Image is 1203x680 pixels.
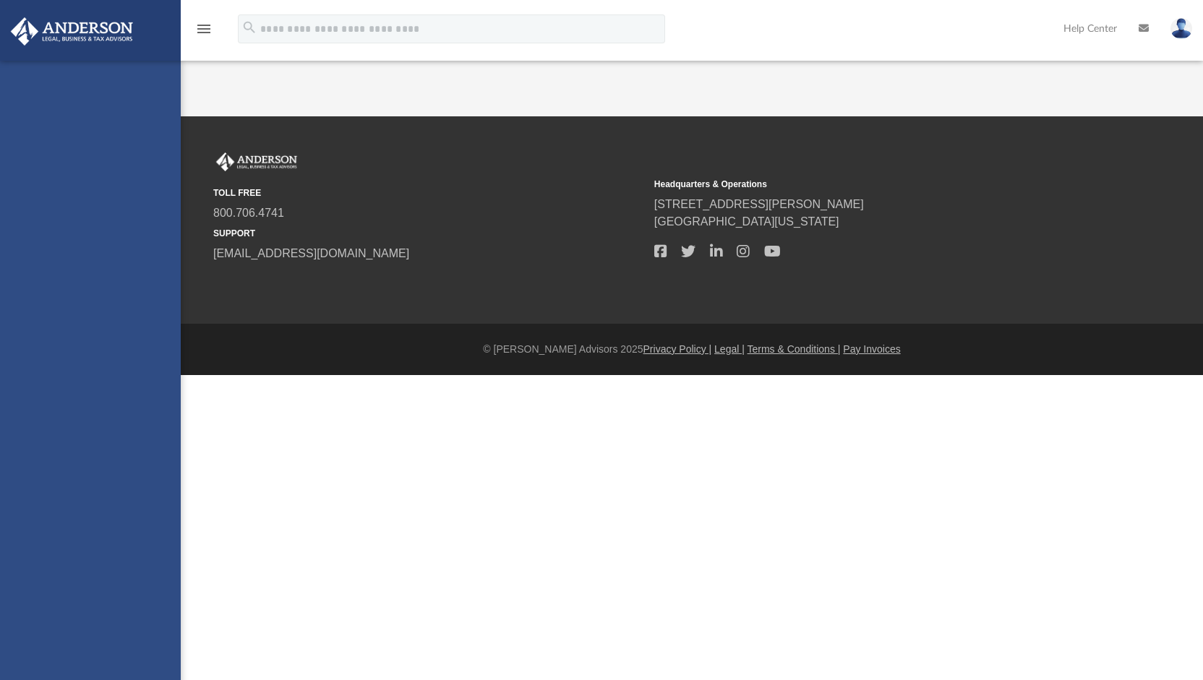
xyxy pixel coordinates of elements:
img: Anderson Advisors Platinum Portal [7,17,137,46]
a: [GEOGRAPHIC_DATA][US_STATE] [654,215,839,228]
img: Anderson Advisors Platinum Portal [213,152,300,171]
a: Pay Invoices [843,343,900,355]
small: SUPPORT [213,227,644,240]
a: [EMAIL_ADDRESS][DOMAIN_NAME] [213,247,409,259]
a: Terms & Conditions | [748,343,841,355]
small: Headquarters & Operations [654,178,1085,191]
a: [STREET_ADDRESS][PERSON_NAME] [654,198,864,210]
a: 800.706.4741 [213,207,284,219]
a: Legal | [714,343,745,355]
a: menu [195,27,213,38]
a: Privacy Policy | [643,343,712,355]
i: menu [195,20,213,38]
i: search [241,20,257,35]
img: User Pic [1170,18,1192,39]
small: TOLL FREE [213,186,644,199]
div: © [PERSON_NAME] Advisors 2025 [181,342,1203,357]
